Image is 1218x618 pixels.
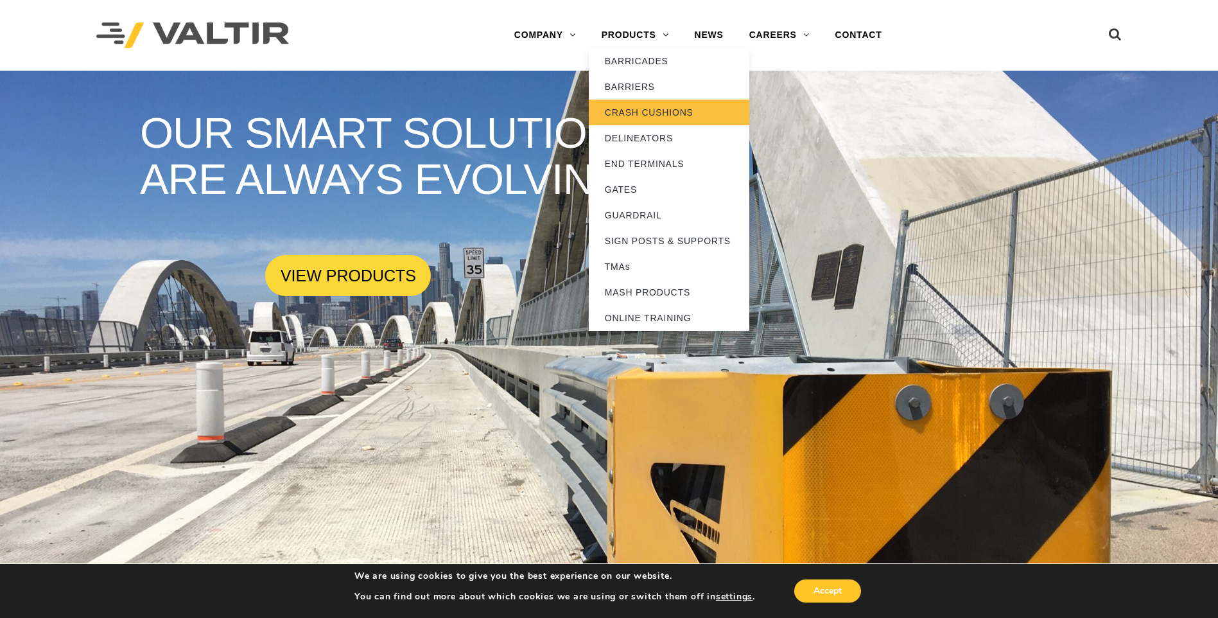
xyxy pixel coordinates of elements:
a: END TERMINALS [589,151,749,177]
a: CRASH CUSHIONS [589,100,749,125]
a: COMPANY [501,22,589,48]
button: Accept [794,579,861,603]
rs-layer: OUR SMART SOLUTIONS ARE ALWAYS EVOLVING. [140,110,699,204]
a: TMAs [589,254,749,279]
button: settings [716,591,753,603]
p: You can find out more about which cookies we are using or switch them off in . [354,591,755,603]
a: VIEW PRODUCTS [265,255,431,296]
a: MASH PRODUCTS [589,279,749,305]
a: PRODUCTS [589,22,682,48]
a: CAREERS [736,22,822,48]
a: DELINEATORS [589,125,749,151]
a: CONTACT [822,22,895,48]
p: We are using cookies to give you the best experience on our website. [354,570,755,582]
a: GUARDRAIL [589,202,749,228]
img: Valtir [96,22,289,49]
a: ONLINE TRAINING [589,305,749,331]
a: NEWS [682,22,736,48]
a: SIGN POSTS & SUPPORTS [589,228,749,254]
a: BARRICADES [589,48,749,74]
a: BARRIERS [589,74,749,100]
a: GATES [589,177,749,202]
